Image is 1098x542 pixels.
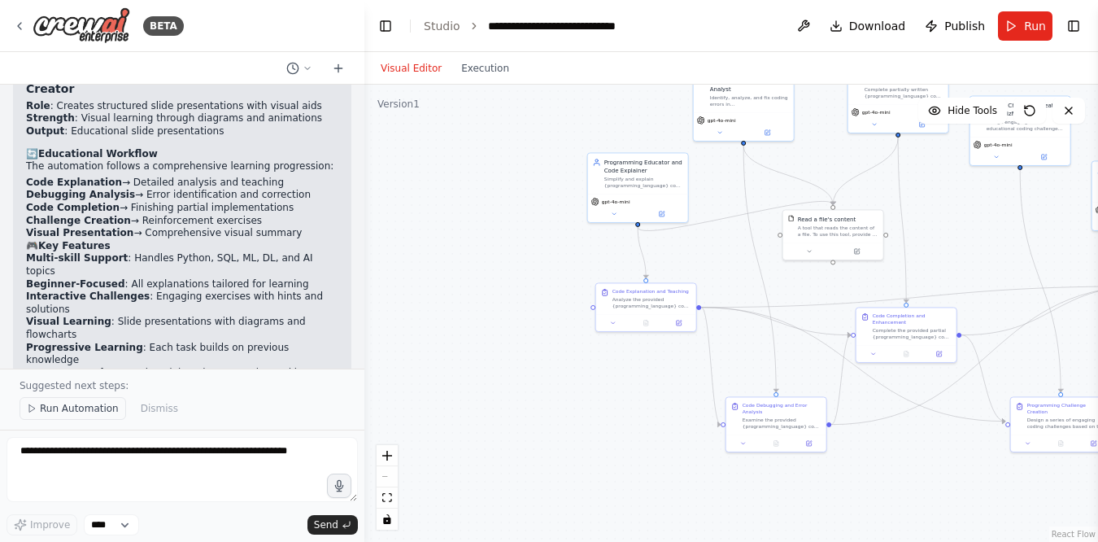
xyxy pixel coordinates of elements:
[327,474,351,498] button: Click to speak your automation idea
[710,94,789,107] div: Identify, analyze, and fix coding errors in {programming_language} student submissions while prov...
[743,402,821,415] div: Code Debugging and Error Analysis
[26,100,50,111] strong: Role
[26,240,338,253] h2: 🎮
[26,291,150,302] strong: Interactive Challenges
[377,487,398,509] button: fit view
[280,59,319,78] button: Switch to previous chat
[873,327,952,340] div: Complete the provided partial {programming_language} code segments by filling in missing function...
[634,197,837,235] g: Edge from 02dee91a-faa4-4da7-8ff3-17c5c73890a3 to d7a34c8a-e294-4896-bca1-4fbb865dffc5
[26,160,338,173] p: The automation follows a comprehensive learning progression:
[1021,152,1067,162] button: Open in side panel
[856,307,957,363] div: Code Completion and EnhancementComplete the provided partial {programming_language} code segments...
[26,252,338,278] li: : Handles Python, SQL, ML, DL, and AI topics
[26,177,122,188] strong: Code Explanation
[26,316,111,327] strong: Visual Learning
[759,439,793,448] button: No output available
[1044,439,1078,448] button: No output available
[987,119,1065,132] div: Design engaging and educational coding challenges in {programming_language} that reinforce specif...
[26,227,133,238] strong: Visual Presentation
[26,252,128,264] strong: Multi-skill Support
[30,518,70,531] span: Improve
[604,176,683,189] div: Simplify and explain {programming_language} code concepts for beginners by providing detailed com...
[26,148,338,161] h2: 🔄
[1062,15,1085,37] button: Show right sidebar
[38,148,158,160] strong: Educational Workflow
[26,227,338,240] li: → Comprehensive visual summary
[587,152,689,223] div: Programming Educator and Code ExplainerSimplify and explain {programming_language} code concepts ...
[141,402,178,415] span: Dismiss
[894,138,910,303] g: Edge from 6b9d5994-f8f1-4d03-8c46-5eb636789b36 to 08ec9c6c-e67c-4e42-bd93-81e82d59058f
[725,396,827,452] div: Code Debugging and Error AnalysisExamine the provided {programming_language} code for errors, bug...
[377,98,420,111] div: Version 1
[634,227,650,278] g: Edge from 02dee91a-faa4-4da7-8ff3-17c5c73890a3 to d4657d52-62ad-4723-a0b5-8a74a9d07cd1
[984,142,1013,148] span: gpt-4o-mini
[143,16,184,36] div: BETA
[26,367,338,392] li: : Teaches debugging strategies and best practices
[918,98,1007,124] button: Hide Tools
[865,86,943,99] div: Complete partially written {programming_language} code segments in a clean, understandable manner...
[638,209,685,219] button: Open in side panel
[865,68,943,85] div: Code Completion Teaching Assistant
[1024,18,1046,34] span: Run
[889,349,923,359] button: No output available
[38,240,111,251] strong: Key Features
[998,11,1052,41] button: Run
[40,402,119,415] span: Run Automation
[26,291,338,316] li: : Engaging exercises with hints and solutions
[664,318,692,328] button: Open in side panel
[26,125,338,138] li: : Educational slide presentations
[862,109,891,116] span: gpt-4o-mini
[1016,170,1065,392] g: Edge from b6a30bc8-230b-4dd6-a628-a3f719e91e93 to 205cf662-04c6-489d-9af2-f932eec58f29
[710,76,789,93] div: Code Debugger and Error Analyst
[1052,530,1096,539] a: React Flow attribution
[873,313,952,326] div: Code Completion and Enhancement
[26,278,338,291] li: : All explanations tailored for learning
[26,202,120,213] strong: Code Completion
[629,318,663,328] button: No output available
[961,331,1005,426] g: Edge from 08ec9c6c-e67c-4e42-bd93-81e82d59058f to 205cf662-04c6-489d-9af2-f932eec58f29
[26,342,143,353] strong: Progressive Learning
[26,112,338,125] li: : Visual learning through diagrams and animations
[701,304,1005,426] g: Edge from d4657d52-62ad-4723-a0b5-8a74a9d07cd1 to 205cf662-04c6-489d-9af2-f932eec58f29
[823,11,913,41] button: Download
[849,18,906,34] span: Download
[918,11,991,41] button: Publish
[33,7,130,44] img: Logo
[26,278,125,290] strong: Beginner-Focused
[693,71,795,141] div: Code Debugger and Error AnalystIdentify, analyze, and fix coding errors in {programming_language}...
[371,59,451,78] button: Visual Editor
[969,95,1071,165] div: Coding Challenge Creator and QuizMasterDesign engaging and educational coding challenges in {prog...
[424,18,669,34] nav: breadcrumb
[26,215,338,228] li: → Reinforcement exercises
[314,518,338,531] span: Send
[377,445,398,530] div: React Flow controls
[26,177,338,190] li: → Detailed analysis and teaching
[798,225,878,238] div: A tool that reads the content of a file. To use this tool, provide a 'file_path' parameter with t...
[7,514,77,535] button: Improve
[377,445,398,466] button: zoom in
[26,367,117,378] strong: Error Prevention
[26,342,338,367] li: : Each task builds on previous knowledge
[26,202,338,215] li: → Finishing partial implementations
[944,18,985,34] span: Publish
[739,146,837,205] g: Edge from 6f58f582-3d4e-474d-aa36-7040e9a0325f to d7a34c8a-e294-4896-bca1-4fbb865dffc5
[307,515,358,535] button: Send
[798,215,856,223] div: Read a file's content
[133,397,186,420] button: Dismiss
[20,397,126,420] button: Run Automation
[612,288,689,295] div: Code Explanation and Teaching
[26,100,338,113] li: : Creates structured slide presentations with visual aids
[739,146,780,392] g: Edge from 6f58f582-3d4e-474d-aa36-7040e9a0325f to 31990d1f-17a6-4fe0-87f8-9208b79c6c89
[20,379,345,392] p: Suggested next steps:
[744,128,791,138] button: Open in side panel
[795,439,822,448] button: Open in side panel
[26,215,131,226] strong: Challenge Creation
[26,189,338,202] li: → Error identification and correction
[377,509,398,530] button: toggle interactivity
[424,20,460,33] a: Studio
[743,417,821,430] div: Examine the provided {programming_language} code for errors, bugs, and potential issues. Identify...
[602,199,630,205] span: gpt-4o-mini
[451,59,519,78] button: Execution
[26,66,300,95] strong: Visual Programming Instructor and Slide Creator
[612,296,691,309] div: Analyze the provided {programming_language} code and create a comprehensive educational explanati...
